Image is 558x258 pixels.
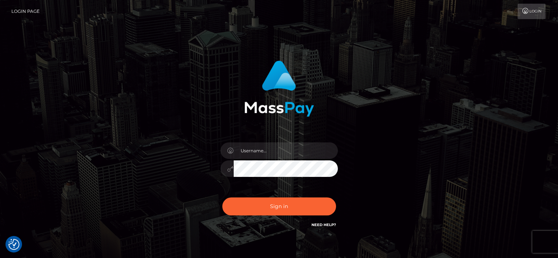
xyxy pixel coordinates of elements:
input: Username... [234,142,338,159]
a: Need Help? [311,222,336,227]
button: Consent Preferences [8,239,19,250]
a: Login Page [11,4,40,19]
img: Revisit consent button [8,239,19,250]
img: MassPay Login [244,61,314,117]
button: Sign in [222,197,336,215]
a: Login [518,4,546,19]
